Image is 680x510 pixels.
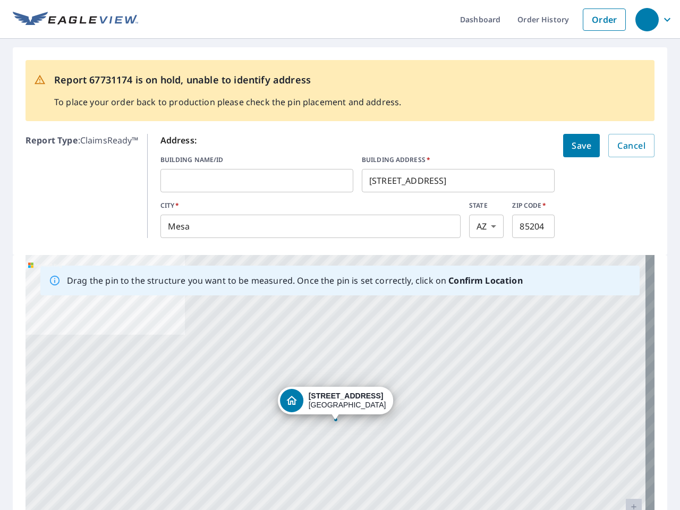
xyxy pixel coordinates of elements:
[25,134,78,146] b: Report Type
[160,134,555,147] p: Address:
[67,274,523,287] p: Drag the pin to the structure you want to be measured. Once the pin is set correctly, click on
[608,134,654,157] button: Cancel
[25,134,139,238] p: : ClaimsReady™
[160,155,353,165] label: BUILDING NAME/ID
[362,155,555,165] label: BUILDING ADDRESS
[469,215,504,238] div: AZ
[477,222,487,232] em: AZ
[54,73,401,87] p: Report 67731174 is on hold, unable to identify address
[448,275,522,286] b: Confirm Location
[13,12,138,28] img: EV Logo
[512,201,555,210] label: ZIP CODE
[617,138,645,153] span: Cancel
[309,392,384,400] strong: [STREET_ADDRESS]
[583,8,626,31] a: Order
[572,138,591,153] span: Save
[54,96,401,108] p: To place your order back to production please check the pin placement and address.
[278,387,394,420] div: Dropped pin, building 1, Residential property, 3104 E Broadway Rd Lot 315 Mesa, AZ 85204
[309,392,386,410] div: [GEOGRAPHIC_DATA]
[160,201,461,210] label: CITY
[469,201,504,210] label: STATE
[563,134,600,157] button: Save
